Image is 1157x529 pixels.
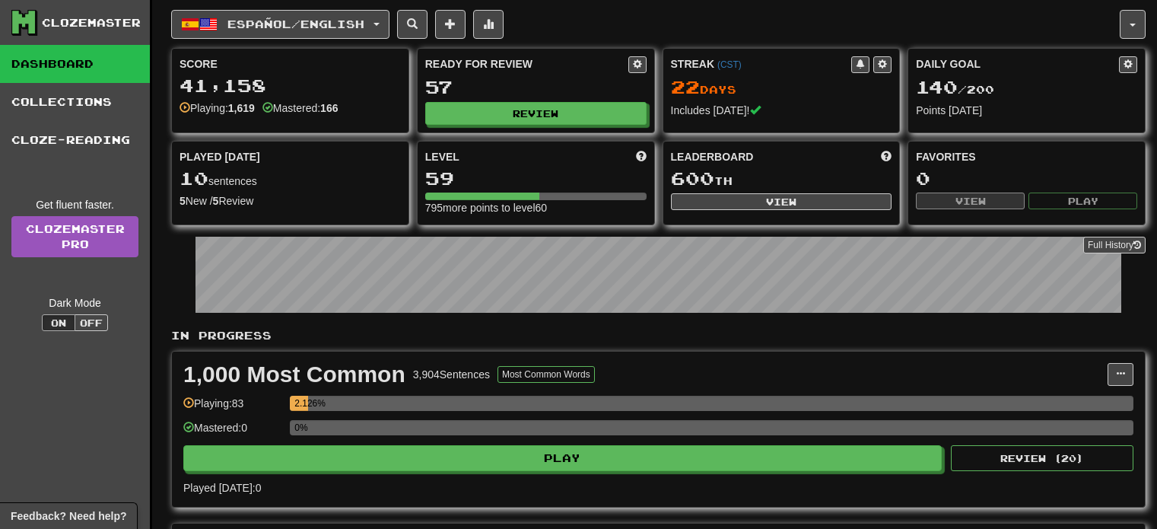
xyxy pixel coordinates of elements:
[183,445,942,471] button: Play
[425,200,647,215] div: 795 more points to level 60
[180,167,208,189] span: 10
[1028,193,1137,209] button: Play
[425,78,647,97] div: 57
[671,56,852,72] div: Streak
[1083,237,1146,253] button: Full History
[75,314,108,331] button: Off
[180,195,186,207] strong: 5
[916,193,1025,209] button: View
[916,83,994,96] span: / 200
[671,103,892,118] div: Includes [DATE]!
[11,216,138,257] a: ClozemasterPro
[916,149,1137,164] div: Favorites
[916,76,958,97] span: 140
[180,169,401,189] div: sentences
[171,10,389,39] button: Español/English
[951,445,1133,471] button: Review (20)
[671,78,892,97] div: Day s
[262,100,339,116] div: Mastered:
[497,366,595,383] button: Most Common Words
[180,100,255,116] div: Playing:
[671,167,714,189] span: 600
[213,195,219,207] strong: 5
[413,367,490,382] div: 3,904 Sentences
[916,103,1137,118] div: Points [DATE]
[180,149,260,164] span: Played [DATE]
[228,102,255,114] strong: 1,619
[227,18,364,30] span: Español / English
[916,169,1137,188] div: 0
[183,363,405,386] div: 1,000 Most Common
[320,102,338,114] strong: 166
[671,169,892,189] div: th
[180,56,401,72] div: Score
[397,10,428,39] button: Search sentences
[435,10,466,39] button: Add sentence to collection
[42,314,75,331] button: On
[473,10,504,39] button: More stats
[294,396,307,411] div: 2.126%
[636,149,647,164] span: Score more points to level up
[11,197,138,212] div: Get fluent faster.
[42,15,141,30] div: Clozemaster
[671,193,892,210] button: View
[180,76,401,95] div: 41,158
[183,396,282,421] div: Playing: 83
[671,76,700,97] span: 22
[425,56,628,72] div: Ready for Review
[916,56,1119,73] div: Daily Goal
[183,482,261,494] span: Played [DATE]: 0
[11,508,126,524] span: Open feedback widget
[11,295,138,311] div: Dark Mode
[425,102,647,125] button: Review
[425,149,459,164] span: Level
[171,328,1146,343] p: In Progress
[425,169,647,188] div: 59
[183,420,282,445] div: Mastered: 0
[671,149,754,164] span: Leaderboard
[180,193,401,209] div: New / Review
[881,149,892,164] span: This week in points, UTC
[717,59,742,70] a: (CST)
